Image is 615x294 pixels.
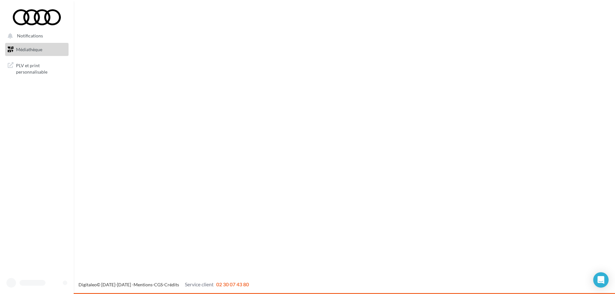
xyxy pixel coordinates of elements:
[4,59,70,77] a: PLV et print personnalisable
[78,282,97,287] a: Digitaleo
[154,282,163,287] a: CGS
[164,282,179,287] a: Crédits
[17,33,43,39] span: Notifications
[185,281,214,287] span: Service client
[4,43,70,56] a: Médiathèque
[16,47,42,52] span: Médiathèque
[78,282,249,287] span: © [DATE]-[DATE] - - -
[16,61,66,75] span: PLV et print personnalisable
[593,272,609,288] div: Open Intercom Messenger
[216,281,249,287] span: 02 30 07 43 80
[134,282,152,287] a: Mentions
